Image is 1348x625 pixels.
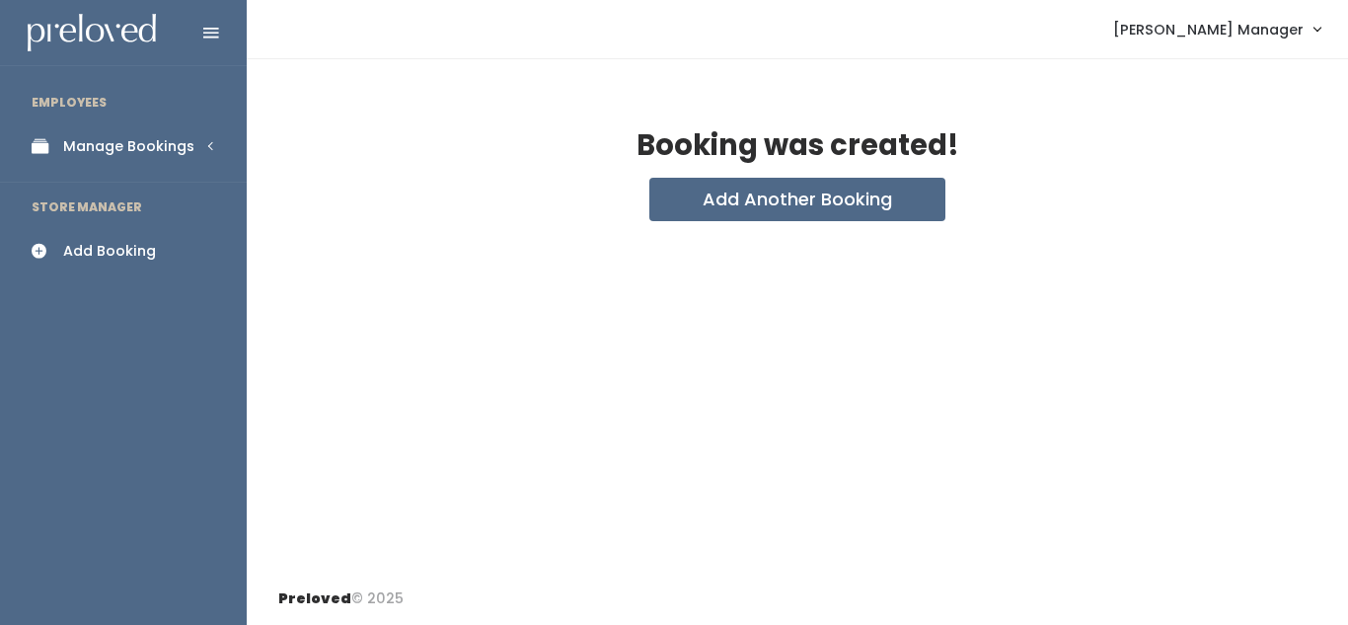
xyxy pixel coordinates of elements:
[63,241,156,262] div: Add Booking
[1113,19,1304,40] span: [PERSON_NAME] Manager
[28,14,156,52] img: preloved logo
[649,178,945,221] button: Add Another Booking
[637,130,959,162] h2: Booking was created!
[63,136,194,157] div: Manage Bookings
[278,573,404,609] div: © 2025
[278,588,351,608] span: Preloved
[1093,8,1340,50] a: [PERSON_NAME] Manager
